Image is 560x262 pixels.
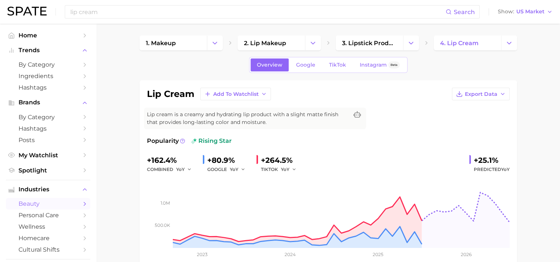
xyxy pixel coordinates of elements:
[496,7,554,17] button: ShowUS Market
[257,62,282,68] span: Overview
[6,123,90,134] a: Hashtags
[146,40,176,47] span: 1. makeup
[6,209,90,221] a: personal care
[452,88,510,100] button: Export Data
[19,223,78,230] span: wellness
[230,166,238,172] span: YoY
[6,30,90,41] a: Home
[19,84,78,91] span: Hashtags
[329,62,346,68] span: TikTok
[284,252,295,257] tspan: 2024
[19,114,78,121] span: by Category
[390,62,398,68] span: Beta
[305,36,321,50] button: Change Category
[176,165,192,174] button: YoY
[474,154,510,166] div: +25.1%
[147,154,197,166] div: +162.4%
[6,134,90,146] a: Posts
[360,62,387,68] span: Instagram
[207,154,251,166] div: +80.9%
[197,252,207,257] tspan: 2023
[261,165,302,174] div: TIKTOK
[19,235,78,242] span: homecare
[207,36,223,50] button: Change Category
[207,165,251,174] div: GOOGLE
[244,40,286,47] span: 2. lip makeup
[336,36,403,50] a: 3. lipstick products
[403,36,419,50] button: Change Category
[19,152,78,159] span: My Watchlist
[230,165,246,174] button: YoY
[501,167,510,172] span: YoY
[19,61,78,68] span: by Category
[147,111,348,126] span: Lip cream is a creamy and hydrating lip product with a slight matte finish that provides long-las...
[323,58,352,71] a: TikTok
[19,137,78,144] span: Posts
[191,138,197,144] img: rising star
[191,137,232,145] span: rising star
[140,36,207,50] a: 1. makeup
[7,7,47,16] img: SPATE
[147,165,197,174] div: combined
[70,6,446,18] input: Search here for a brand, industry, or ingredient
[6,221,90,232] a: wellness
[281,166,289,172] span: YoY
[501,36,517,50] button: Change Category
[454,9,475,16] span: Search
[460,252,471,257] tspan: 2026
[200,88,271,100] button: Add to Watchlist
[19,200,78,207] span: beauty
[342,40,397,47] span: 3. lipstick products
[516,10,544,14] span: US Market
[261,154,302,166] div: +264.5%
[19,246,78,253] span: cultural shifts
[6,150,90,161] a: My Watchlist
[6,82,90,93] a: Hashtags
[19,212,78,219] span: personal care
[6,59,90,70] a: by Category
[6,198,90,209] a: beauty
[147,137,179,145] span: Popularity
[19,167,78,174] span: Spotlight
[176,166,185,172] span: YoY
[6,97,90,108] button: Brands
[147,90,194,98] h1: lip cream
[6,165,90,176] a: Spotlight
[498,10,514,14] span: Show
[373,252,383,257] tspan: 2025
[19,99,78,106] span: Brands
[296,62,315,68] span: Google
[19,47,78,54] span: Trends
[6,232,90,244] a: homecare
[238,36,305,50] a: 2. lip makeup
[434,36,501,50] a: 4. lip cream
[6,184,90,195] button: Industries
[19,186,78,193] span: Industries
[6,244,90,255] a: cultural shifts
[6,45,90,56] button: Trends
[251,58,289,71] a: Overview
[19,73,78,80] span: Ingredients
[19,125,78,132] span: Hashtags
[353,58,406,71] a: InstagramBeta
[290,58,322,71] a: Google
[440,40,479,47] span: 4. lip cream
[19,32,78,39] span: Home
[213,91,259,97] span: Add to Watchlist
[6,70,90,82] a: Ingredients
[281,165,297,174] button: YoY
[465,91,497,97] span: Export Data
[474,165,510,174] span: Predicted
[6,111,90,123] a: by Category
